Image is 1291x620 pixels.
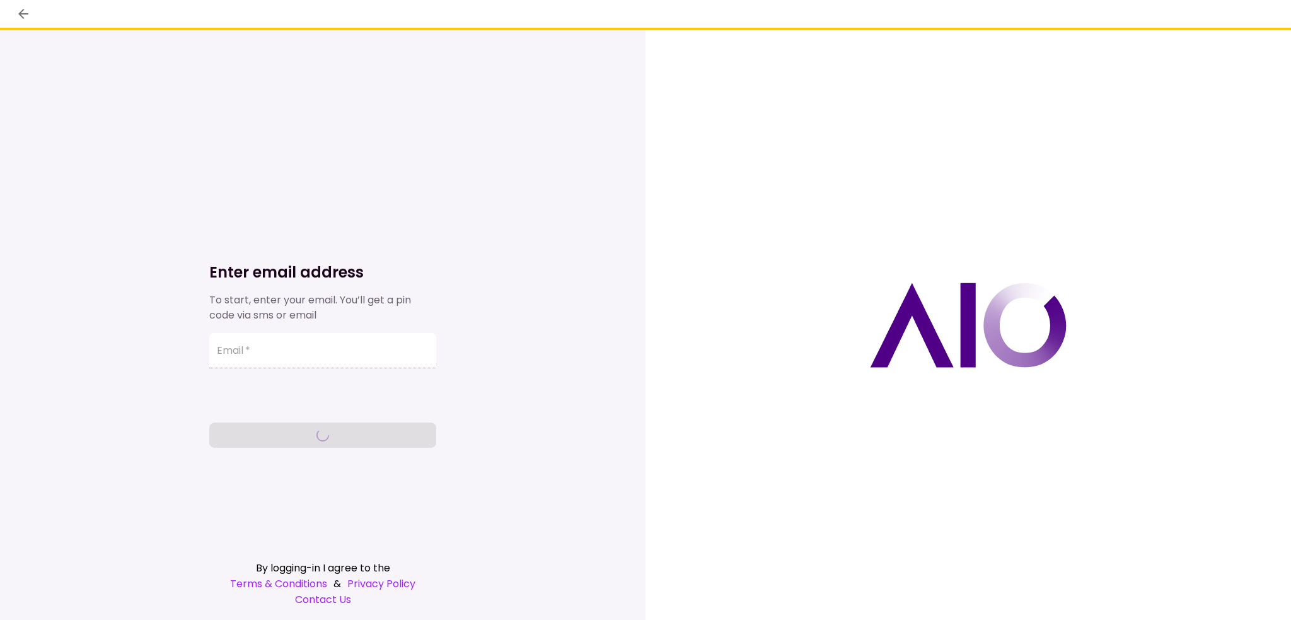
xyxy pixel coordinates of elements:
[209,262,436,283] h1: Enter email address
[13,3,34,25] button: back
[347,576,415,592] a: Privacy Policy
[209,560,436,576] div: By logging-in I agree to the
[209,592,436,607] a: Contact Us
[870,283,1067,368] img: AIO logo
[230,576,327,592] a: Terms & Conditions
[209,293,436,323] div: To start, enter your email. You’ll get a pin code via sms or email
[209,576,436,592] div: &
